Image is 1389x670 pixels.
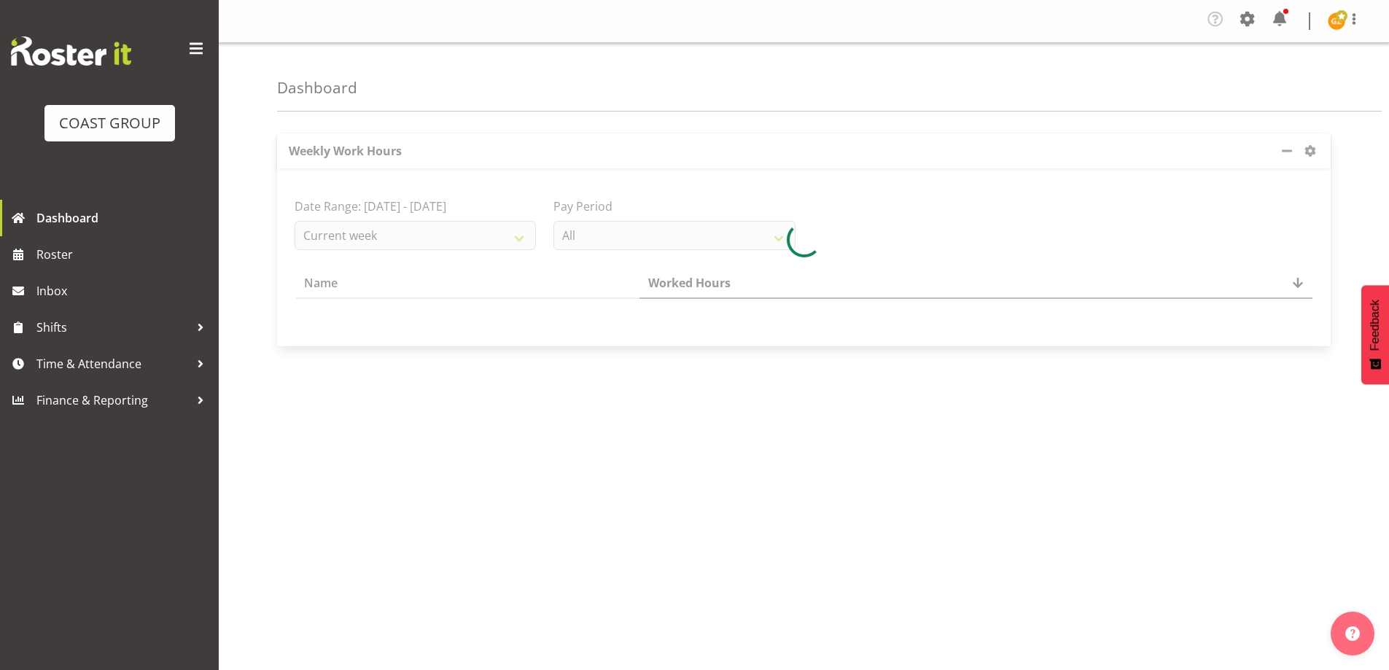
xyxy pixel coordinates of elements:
span: Time & Attendance [36,353,190,375]
div: COAST GROUP [59,112,160,134]
span: Shifts [36,316,190,338]
span: Inbox [36,280,211,302]
span: Feedback [1369,300,1382,351]
img: Rosterit website logo [11,36,131,66]
span: Dashboard [36,207,211,229]
img: gaki-ziogas9930.jpg [1328,12,1345,30]
span: Finance & Reporting [36,389,190,411]
img: help-xxl-2.png [1345,626,1360,641]
button: Feedback - Show survey [1361,285,1389,384]
span: Roster [36,244,211,265]
h4: Dashboard [277,79,357,96]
